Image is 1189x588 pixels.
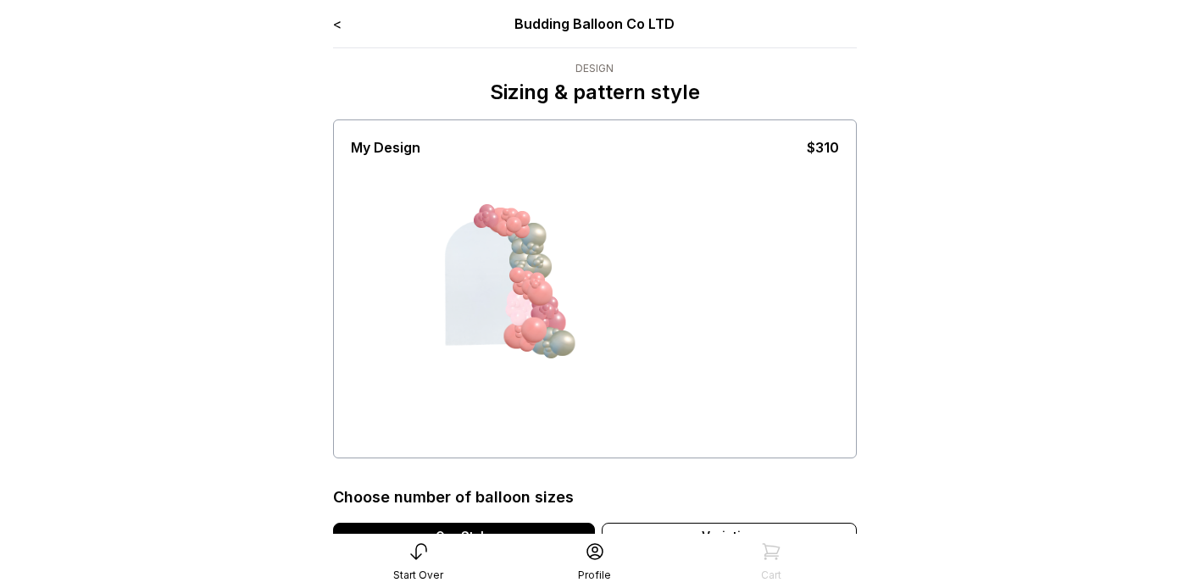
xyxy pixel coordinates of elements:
div: My Design [351,137,420,158]
div: Design [490,62,700,75]
p: Sizing & pattern style [490,79,700,106]
div: Choose number of balloon sizes [333,485,574,509]
div: $310 [807,137,839,158]
div: Start Over [393,569,443,582]
div: Our Style [333,523,595,550]
div: Budding Balloon Co LTD [437,14,752,34]
div: Variation [602,523,857,550]
a: < [333,15,342,32]
div: Profile [578,569,611,582]
div: Cart [761,569,781,582]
